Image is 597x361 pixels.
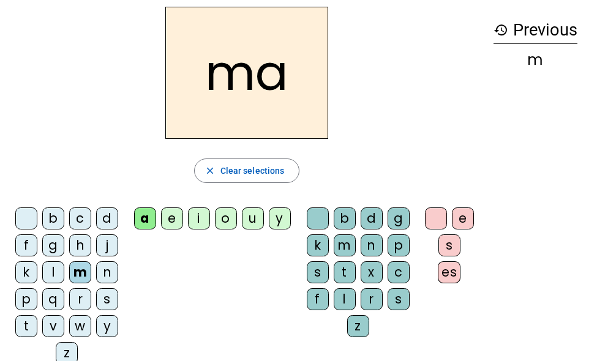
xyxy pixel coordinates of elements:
div: e [452,207,474,229]
div: a [134,207,156,229]
div: x [361,261,383,283]
div: b [42,207,64,229]
div: k [307,234,329,256]
div: s [96,288,118,310]
div: c [69,207,91,229]
div: y [269,207,291,229]
span: Clear selections [220,163,285,178]
div: m [494,53,577,67]
h3: Previous [494,17,577,44]
div: r [69,288,91,310]
div: v [42,315,64,337]
div: n [96,261,118,283]
div: y [96,315,118,337]
div: z [347,315,369,337]
div: i [188,207,210,229]
div: g [42,234,64,256]
div: p [15,288,37,310]
div: k [15,261,37,283]
mat-icon: history [494,23,508,37]
mat-icon: close [205,165,216,176]
div: t [15,315,37,337]
div: j [96,234,118,256]
div: d [96,207,118,229]
div: p [388,234,410,256]
div: c [388,261,410,283]
div: t [334,261,356,283]
div: e [161,207,183,229]
div: f [15,234,37,256]
div: w [69,315,91,337]
div: b [334,207,356,229]
div: s [388,288,410,310]
div: l [334,288,356,310]
div: s [438,234,460,256]
div: f [307,288,329,310]
h2: ma [165,7,328,139]
div: m [69,261,91,283]
div: u [242,207,264,229]
div: q [42,288,64,310]
button: Clear selections [194,158,300,183]
div: h [69,234,91,256]
div: r [361,288,383,310]
div: o [215,207,237,229]
div: n [361,234,383,256]
div: es [438,261,460,283]
div: s [307,261,329,283]
div: m [334,234,356,256]
div: l [42,261,64,283]
div: d [361,207,383,229]
div: g [388,207,410,229]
